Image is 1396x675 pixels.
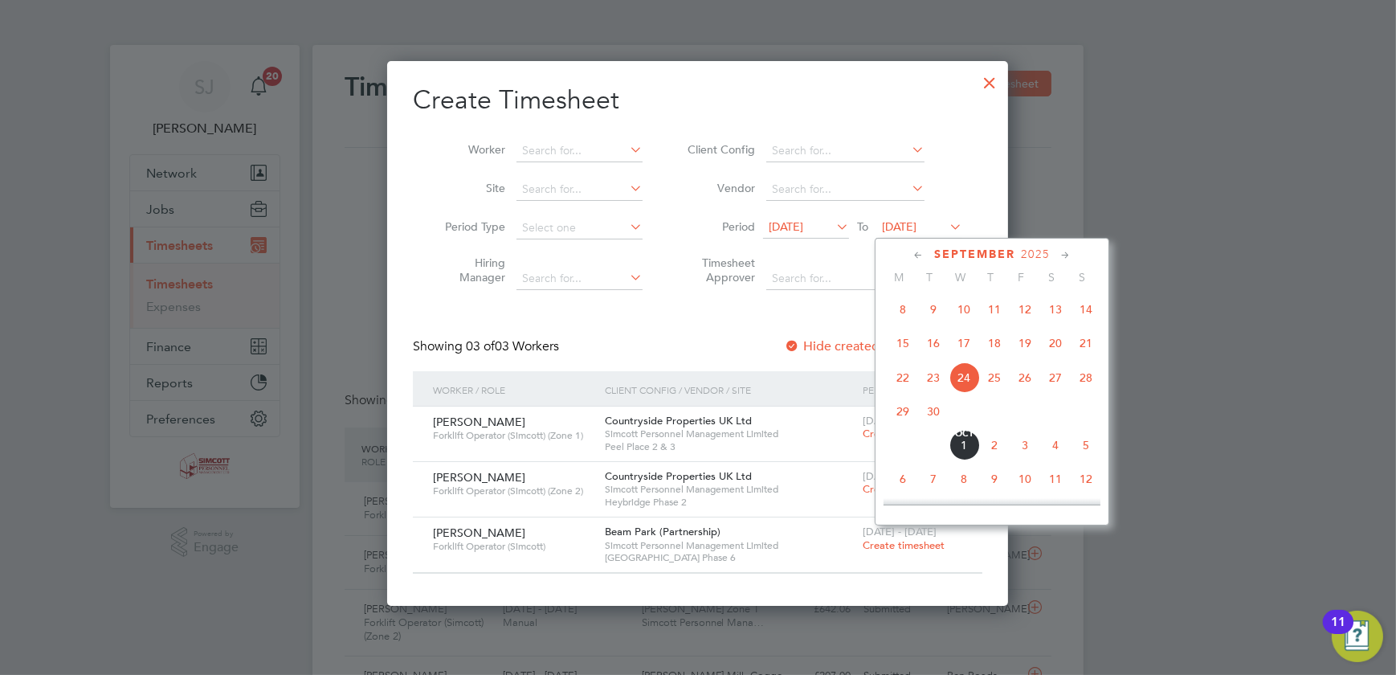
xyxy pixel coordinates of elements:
[888,396,918,427] span: 29
[605,525,720,538] span: Beam Park (Partnership)
[433,470,525,485] span: [PERSON_NAME]
[516,268,643,290] input: Search for...
[601,371,859,408] div: Client Config / Vendor / Site
[1071,362,1101,393] span: 28
[949,328,979,358] span: 17
[1071,294,1101,325] span: 14
[1040,328,1071,358] span: 20
[884,270,914,284] span: M
[852,216,873,237] span: To
[766,140,925,162] input: Search for...
[413,338,562,355] div: Showing
[683,256,755,284] label: Timesheet Approver
[605,539,855,552] span: Simcott Personnel Management Limited
[683,219,755,234] label: Period
[429,371,601,408] div: Worker / Role
[918,294,949,325] span: 9
[1006,270,1036,284] span: F
[934,247,1015,261] span: September
[863,427,945,440] span: Create timesheet
[433,181,505,195] label: Site
[888,362,918,393] span: 22
[1010,430,1040,460] span: 3
[683,181,755,195] label: Vendor
[433,526,525,540] span: [PERSON_NAME]
[863,538,945,552] span: Create timesheet
[516,140,643,162] input: Search for...
[949,294,979,325] span: 10
[433,256,505,284] label: Hiring Manager
[863,482,945,496] span: Create timesheet
[1010,294,1040,325] span: 12
[766,178,925,201] input: Search for...
[918,396,949,427] span: 30
[1040,430,1071,460] span: 4
[433,540,593,553] span: Forklift Operator (Simcott)
[1021,247,1050,261] span: 2025
[979,328,1010,358] span: 18
[914,270,945,284] span: T
[1067,270,1097,284] span: S
[945,270,975,284] span: W
[979,294,1010,325] span: 11
[1010,362,1040,393] span: 26
[433,485,593,497] span: Forklift Operator (Simcott) (Zone 2)
[605,414,752,427] span: Countryside Properties UK Ltd
[888,328,918,358] span: 15
[1040,362,1071,393] span: 27
[516,217,643,239] input: Select one
[433,219,505,234] label: Period Type
[1332,611,1383,662] button: Open Resource Center, 11 new notifications
[605,469,752,483] span: Countryside Properties UK Ltd
[1071,464,1101,494] span: 12
[1040,294,1071,325] span: 13
[888,294,918,325] span: 8
[769,219,803,234] span: [DATE]
[766,268,925,290] input: Search for...
[516,178,643,201] input: Search for...
[949,430,979,438] span: Oct
[949,430,979,460] span: 1
[918,464,949,494] span: 7
[433,142,505,157] label: Worker
[949,464,979,494] span: 8
[882,219,916,234] span: [DATE]
[859,371,966,408] div: Period
[605,427,855,440] span: Simcott Personnel Management Limited
[1040,464,1071,494] span: 11
[466,338,559,354] span: 03 Workers
[918,328,949,358] span: 16
[979,464,1010,494] span: 9
[1071,328,1101,358] span: 21
[784,338,947,354] label: Hide created timesheets
[863,414,937,427] span: [DATE] - [DATE]
[863,469,937,483] span: [DATE] - [DATE]
[605,483,855,496] span: Simcott Personnel Management Limited
[1331,622,1345,643] div: 11
[433,415,525,429] span: [PERSON_NAME]
[605,551,855,564] span: [GEOGRAPHIC_DATA] Phase 6
[683,142,755,157] label: Client Config
[466,338,495,354] span: 03 of
[1036,270,1067,284] span: S
[979,430,1010,460] span: 2
[979,362,1010,393] span: 25
[918,362,949,393] span: 23
[888,464,918,494] span: 6
[413,84,982,117] h2: Create Timesheet
[605,440,855,453] span: Peel Place 2 & 3
[863,525,937,538] span: [DATE] - [DATE]
[1010,328,1040,358] span: 19
[949,362,979,393] span: 24
[433,429,593,442] span: Forklift Operator (Simcott) (Zone 1)
[605,496,855,509] span: Heybridge Phase 2
[975,270,1006,284] span: T
[1071,430,1101,460] span: 5
[1010,464,1040,494] span: 10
